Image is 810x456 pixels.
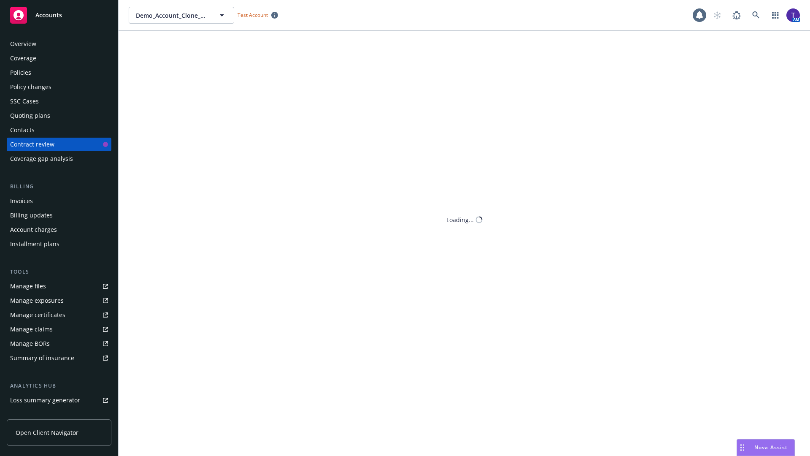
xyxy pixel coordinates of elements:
div: Tools [7,268,111,276]
img: photo [786,8,800,22]
span: Open Client Navigator [16,428,78,437]
div: Manage claims [10,323,53,336]
button: Nova Assist [737,439,795,456]
div: Billing updates [10,209,53,222]
div: Quoting plans [10,109,50,122]
div: Policies [10,66,31,79]
div: Summary of insurance [10,351,74,365]
a: Coverage [7,52,111,65]
div: Manage BORs [10,337,50,350]
div: Installment plans [10,237,59,251]
a: Manage claims [7,323,111,336]
button: Demo_Account_Clone_QA_CR_Tests_Demo [129,7,234,24]
span: Test Account [238,11,268,19]
a: Invoices [7,194,111,208]
span: Demo_Account_Clone_QA_CR_Tests_Demo [136,11,209,20]
div: Drag to move [737,440,748,456]
div: Contract review [10,138,54,151]
a: Policies [7,66,111,79]
a: Switch app [767,7,784,24]
a: Manage certificates [7,308,111,322]
a: Summary of insurance [7,351,111,365]
a: Contract review [7,138,111,151]
div: Invoices [10,194,33,208]
div: Coverage [10,52,36,65]
div: Overview [10,37,36,51]
div: Policy changes [10,80,51,94]
div: Contacts [10,123,35,137]
a: Quoting plans [7,109,111,122]
a: Policy changes [7,80,111,94]
div: Billing [7,182,111,191]
a: Account charges [7,223,111,236]
a: Report a Bug [728,7,745,24]
div: Manage files [10,280,46,293]
a: Loss summary generator [7,394,111,407]
a: Accounts [7,3,111,27]
a: Search [748,7,764,24]
span: Accounts [35,12,62,19]
div: Coverage gap analysis [10,152,73,166]
a: Overview [7,37,111,51]
div: SSC Cases [10,95,39,108]
a: Manage exposures [7,294,111,307]
a: Billing updates [7,209,111,222]
div: Manage certificates [10,308,65,322]
span: Test Account [234,11,281,19]
div: Manage exposures [10,294,64,307]
div: Account charges [10,223,57,236]
div: Loss summary generator [10,394,80,407]
a: Manage files [7,280,111,293]
a: Manage BORs [7,337,111,350]
a: SSC Cases [7,95,111,108]
div: Loading... [446,215,474,224]
div: Analytics hub [7,382,111,390]
a: Installment plans [7,237,111,251]
a: Contacts [7,123,111,137]
a: Start snowing [709,7,726,24]
a: Coverage gap analysis [7,152,111,166]
span: Nova Assist [754,444,788,451]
